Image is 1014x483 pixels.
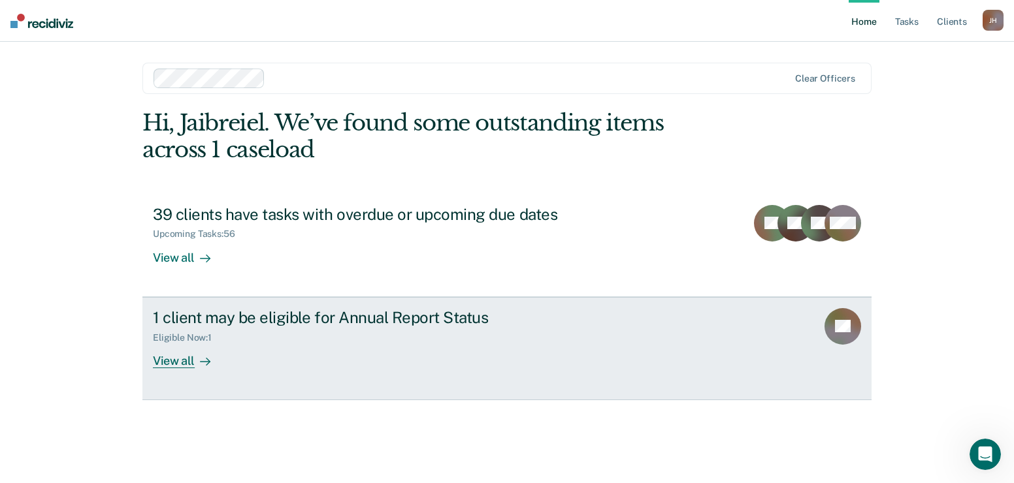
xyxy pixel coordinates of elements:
div: Upcoming Tasks : 56 [153,228,246,240]
div: J H [983,10,1004,31]
a: 39 clients have tasks with overdue or upcoming due datesUpcoming Tasks:56View all [142,195,872,297]
div: Eligible Now : 1 [153,332,222,343]
div: View all [153,240,226,265]
div: Hi, Jaibreiel. We’ve found some outstanding items across 1 caseload [142,110,726,163]
div: View all [153,343,226,368]
div: Clear officers [795,73,855,84]
iframe: Intercom live chat [970,439,1001,470]
div: 39 clients have tasks with overdue or upcoming due dates [153,205,612,224]
div: 1 client may be eligible for Annual Report Status [153,308,612,327]
img: Recidiviz [10,14,73,28]
a: 1 client may be eligible for Annual Report StatusEligible Now:1View all [142,297,872,400]
button: JH [983,10,1004,31]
